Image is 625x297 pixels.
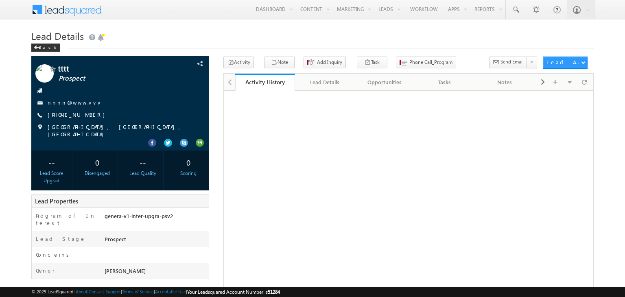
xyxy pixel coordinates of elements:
[415,74,475,91] a: Tasks
[36,267,55,274] label: Owner
[35,64,54,85] img: Profile photo
[357,57,387,68] button: Task
[58,64,168,72] span: tttt
[170,155,207,170] div: 0
[489,57,527,68] button: Send Email
[543,57,588,69] button: Lead Actions
[103,235,209,247] div: Prospect
[546,59,581,66] div: Lead Actions
[155,289,186,294] a: Acceptable Use
[33,170,70,184] div: Lead Score Upgrad
[396,57,456,68] button: Phone Call_Program
[125,170,161,177] div: Lead Quality
[361,77,407,87] div: Opportunities
[48,99,102,106] a: nnnn@www.vvv
[36,251,72,258] label: Concerns
[409,59,452,66] span: Phone Call_Program
[35,197,78,205] span: Lead Properties
[268,289,280,295] span: 51284
[89,289,121,294] a: Contact Support
[76,289,87,294] a: About
[295,74,355,91] a: Lead Details
[48,111,109,119] span: [PHONE_NUMBER]
[355,74,415,91] a: Opportunities
[422,77,468,87] div: Tasks
[187,289,280,295] span: Your Leadsquared Account Number is
[48,123,192,138] span: [GEOGRAPHIC_DATA], [GEOGRAPHIC_DATA], [GEOGRAPHIC_DATA]
[122,289,154,294] a: Terms of Service
[500,58,524,66] span: Send Email
[31,43,64,50] a: Back
[36,212,96,227] label: Program of Interest
[317,59,342,66] span: Add Inquiry
[33,155,70,170] div: --
[481,77,527,87] div: Notes
[59,74,169,83] span: Prospect
[105,267,146,274] span: [PERSON_NAME]
[302,77,347,87] div: Lead Details
[36,235,86,242] label: Lead Stage
[125,155,161,170] div: --
[79,170,116,177] div: Disengaged
[475,74,535,91] a: Notes
[31,29,84,42] span: Lead Details
[241,78,289,86] div: Activity History
[79,155,116,170] div: 0
[103,212,209,223] div: genera-v1-inter-upgra-psv2
[31,44,60,52] div: Back
[235,74,295,91] a: Activity History
[304,57,346,68] button: Add Inquiry
[264,57,295,68] button: Note
[170,170,207,177] div: Scoring
[223,57,254,68] button: Activity
[31,288,280,296] span: © 2025 LeadSquared | | | | |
